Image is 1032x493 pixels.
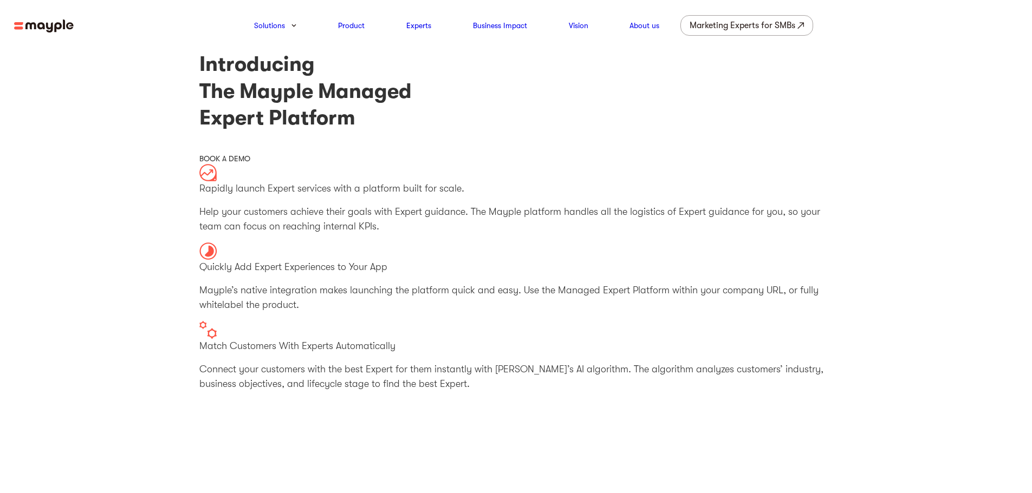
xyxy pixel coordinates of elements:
a: Marketing Experts for SMBs [680,15,813,36]
a: Solutions [254,19,285,32]
a: Product [338,19,365,32]
p: Connect your customers with the best Expert for them instantly with [PERSON_NAME]’s AI algorithm.... [199,362,833,391]
p: Mayple’s native integration makes launching the platform quick and easy. Use the Managed Expert P... [199,283,833,312]
a: About us [629,19,659,32]
img: mayple-logo [14,19,74,33]
p: Rapidly launch Expert services with a platform built for scale. [199,181,833,196]
a: Vision [569,19,588,32]
p: Help your customers achieve their goals with Expert guidance. The Mayple platform handles all the... [199,205,833,234]
p: Quickly Add Expert Experiences to Your App [199,260,833,274]
a: Experts [406,19,431,32]
h1: Introducing The Mayple Managed Expert Platform [199,51,833,131]
div: BOOK A DEMO [199,153,833,164]
a: Business Impact [473,19,527,32]
div: Marketing Experts for SMBs [690,18,795,33]
p: Match Customers With Experts Automatically [199,339,833,353]
img: arrow-down [291,24,296,27]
